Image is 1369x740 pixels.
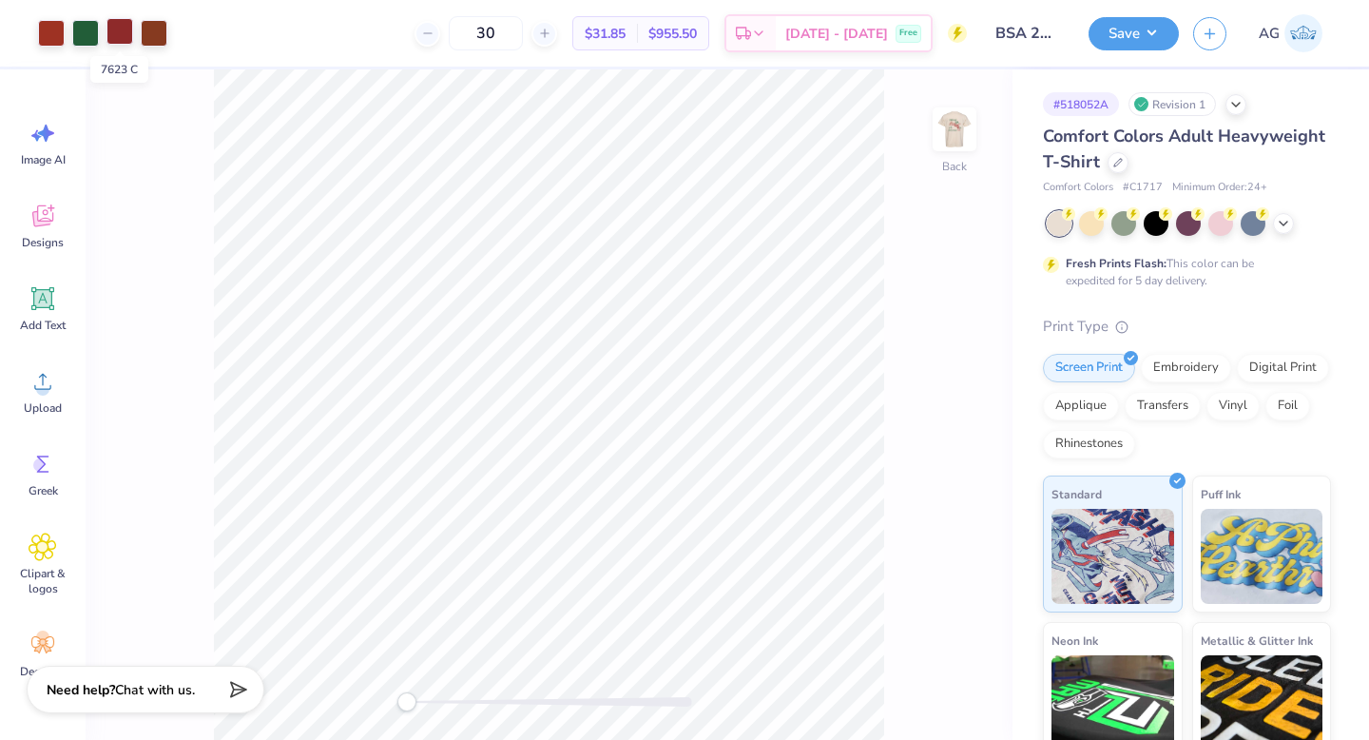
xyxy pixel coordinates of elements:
div: 7623 C [90,56,148,83]
span: Designs [22,235,64,250]
span: Comfort Colors Adult Heavyweight T-Shirt [1043,125,1325,173]
img: Anuska Ghosh [1284,14,1322,52]
span: Image AI [21,152,66,167]
span: Upload [24,400,62,416]
div: Digital Print [1237,354,1329,382]
div: Accessibility label [397,692,416,711]
input: Untitled Design [981,14,1074,52]
div: This color can be expedited for 5 day delivery. [1066,255,1300,289]
img: Standard [1051,509,1174,604]
span: Comfort Colors [1043,180,1113,196]
span: Clipart & logos [11,566,74,596]
button: Save [1089,17,1179,50]
div: Screen Print [1043,354,1135,382]
strong: Fresh Prints Flash: [1066,256,1167,271]
div: Vinyl [1206,392,1260,420]
div: Embroidery [1141,354,1231,382]
span: $31.85 [585,24,626,44]
div: Foil [1265,392,1310,420]
div: Transfers [1125,392,1201,420]
div: Applique [1043,392,1119,420]
span: Standard [1051,484,1102,504]
img: Back [935,110,974,148]
input: – – [449,16,523,50]
span: [DATE] - [DATE] [785,24,888,44]
a: AG [1250,14,1331,52]
div: Print Type [1043,316,1331,338]
span: Metallic & Glitter Ink [1201,631,1313,651]
span: Free [899,27,917,40]
span: Chat with us. [115,681,195,699]
span: AG [1259,23,1280,45]
span: Minimum Order: 24 + [1172,180,1267,196]
div: # 518052A [1043,92,1119,116]
span: Neon Ink [1051,631,1098,651]
span: Greek [29,483,58,498]
span: Add Text [20,318,66,333]
div: Rhinestones [1043,430,1135,458]
strong: Need help? [47,681,115,699]
span: Puff Ink [1201,484,1241,504]
div: Revision 1 [1128,92,1216,116]
img: Puff Ink [1201,509,1323,604]
div: Back [942,158,967,175]
span: $955.50 [648,24,697,44]
span: # C1717 [1123,180,1163,196]
span: Decorate [20,664,66,679]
